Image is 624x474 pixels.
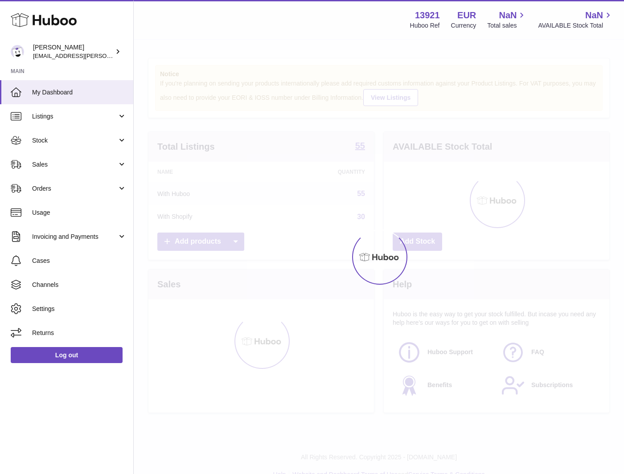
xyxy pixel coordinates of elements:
div: Huboo Ref [410,21,440,30]
strong: 13921 [415,9,440,21]
div: Currency [451,21,476,30]
a: Log out [11,347,123,363]
span: [EMAIL_ADDRESS][PERSON_NAME][DOMAIN_NAME] [33,52,179,59]
span: My Dashboard [32,88,127,97]
span: Total sales [487,21,527,30]
span: Invoicing and Payments [32,233,117,241]
strong: EUR [457,9,476,21]
span: AVAILABLE Stock Total [538,21,613,30]
span: Orders [32,184,117,193]
span: NaN [585,9,603,21]
span: Listings [32,112,117,121]
span: Stock [32,136,117,145]
span: Returns [32,329,127,337]
a: NaN AVAILABLE Stock Total [538,9,613,30]
img: europe@orea.uk [11,45,24,58]
span: Cases [32,257,127,265]
span: Channels [32,281,127,289]
span: NaN [499,9,517,21]
span: Sales [32,160,117,169]
span: Settings [32,305,127,313]
a: NaN Total sales [487,9,527,30]
div: [PERSON_NAME] [33,43,113,60]
span: Usage [32,208,127,217]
